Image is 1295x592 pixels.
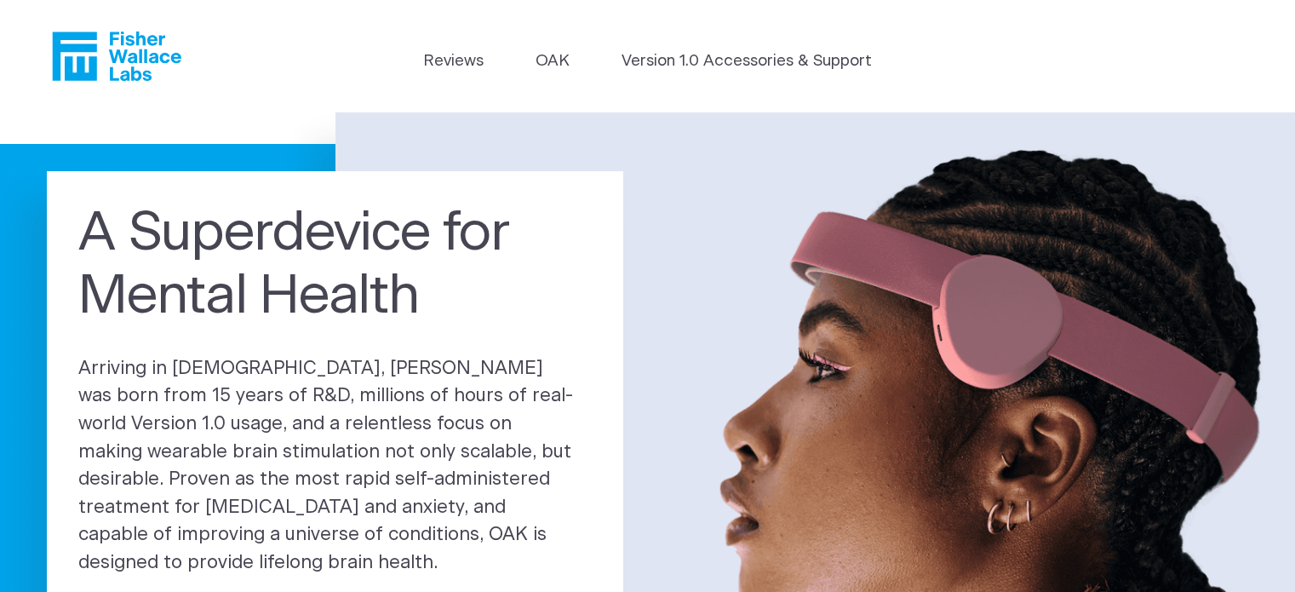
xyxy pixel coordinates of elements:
a: Fisher Wallace [52,32,181,81]
a: Reviews [423,49,484,73]
p: Arriving in [DEMOGRAPHIC_DATA], [PERSON_NAME] was born from 15 years of R&D, millions of hours of... [78,355,592,578]
a: OAK [536,49,570,73]
h1: A Superdevice for Mental Health [78,203,592,329]
a: Version 1.0 Accessories & Support [622,49,872,73]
